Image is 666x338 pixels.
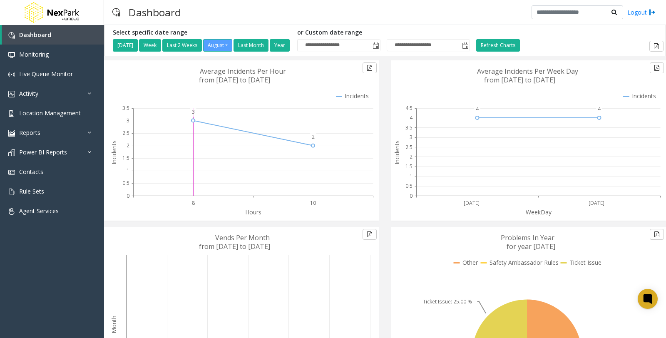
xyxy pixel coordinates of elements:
[410,153,413,160] text: 2
[345,92,369,100] text: Incidents
[462,258,478,266] text: Other
[363,229,377,240] button: Export to pdf
[127,142,129,149] text: 2
[122,179,129,186] text: 0.5
[8,110,15,117] img: 'icon'
[410,192,413,199] text: 0
[297,29,470,36] h5: or Custom date range
[476,105,479,112] text: 4
[113,39,138,52] button: [DATE]
[234,39,268,52] button: Last Month
[8,71,15,78] img: 'icon'
[363,62,377,73] button: Export to pdf
[245,208,261,216] text: Hours
[19,50,49,58] span: Monitoring
[8,208,15,215] img: 'icon'
[122,104,129,112] text: 3.5
[464,199,480,206] text: [DATE]
[127,167,129,174] text: 1
[8,149,15,156] img: 'icon'
[19,168,43,176] span: Contacts
[192,108,195,115] text: 3
[199,242,270,251] text: from [DATE] to [DATE]
[598,105,601,112] text: 4
[476,39,520,52] button: Refresh Charts
[139,39,161,52] button: Week
[110,140,118,164] text: Incidents
[405,182,413,189] text: 0.5
[405,144,413,151] text: 2.5
[8,189,15,195] img: 'icon'
[162,39,202,52] button: Last 2 Weeks
[490,258,559,266] text: Safety Ambassador Rules
[19,70,73,78] span: Live Queue Monitor
[632,92,656,100] text: Incidents
[423,298,472,305] text: Ticket Issue: 25.00 %
[112,2,120,22] img: pageIcon
[627,8,656,17] a: Logout
[650,62,664,73] button: Export to pdf
[460,40,470,51] span: Toggle popup
[649,41,664,52] button: Export to pdf
[215,233,270,242] text: Vends Per Month
[507,242,555,251] text: for year [DATE]
[200,67,286,76] text: Average Incidents Per Hour
[270,39,290,52] button: Year
[122,154,129,162] text: 1.5
[110,316,118,333] text: Month
[405,163,413,170] text: 1.5
[589,199,604,206] text: [DATE]
[127,117,129,124] text: 3
[393,140,401,164] text: Incidents
[410,114,413,121] text: 4
[526,208,552,216] text: WeekDay
[405,104,413,112] text: 4.5
[19,89,38,97] span: Activity
[8,91,15,97] img: 'icon'
[484,75,555,84] text: from [DATE] to [DATE]
[113,29,291,36] h5: Select specific date range
[310,199,316,206] text: 10
[127,192,129,199] text: 0
[199,75,270,84] text: from [DATE] to [DATE]
[8,32,15,39] img: 'icon'
[371,40,380,51] span: Toggle popup
[124,2,185,22] h3: Dashboard
[501,233,554,242] text: Problems In Year
[19,109,81,117] span: Location Management
[410,134,413,141] text: 3
[410,173,413,180] text: 1
[569,258,601,266] text: Ticket Issue
[312,133,315,140] text: 2
[649,8,656,17] img: logout
[8,52,15,58] img: 'icon'
[19,129,40,137] span: Reports
[8,169,15,176] img: 'icon'
[122,129,129,137] text: 2.5
[19,207,59,215] span: Agent Services
[19,187,44,195] span: Rule Sets
[477,67,578,76] text: Average Incidents Per Week Day
[19,148,67,156] span: Power BI Reports
[192,199,195,206] text: 8
[405,124,413,131] text: 3.5
[8,130,15,137] img: 'icon'
[19,31,51,39] span: Dashboard
[203,39,232,52] button: August
[2,25,104,45] a: Dashboard
[650,229,664,240] button: Export to pdf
